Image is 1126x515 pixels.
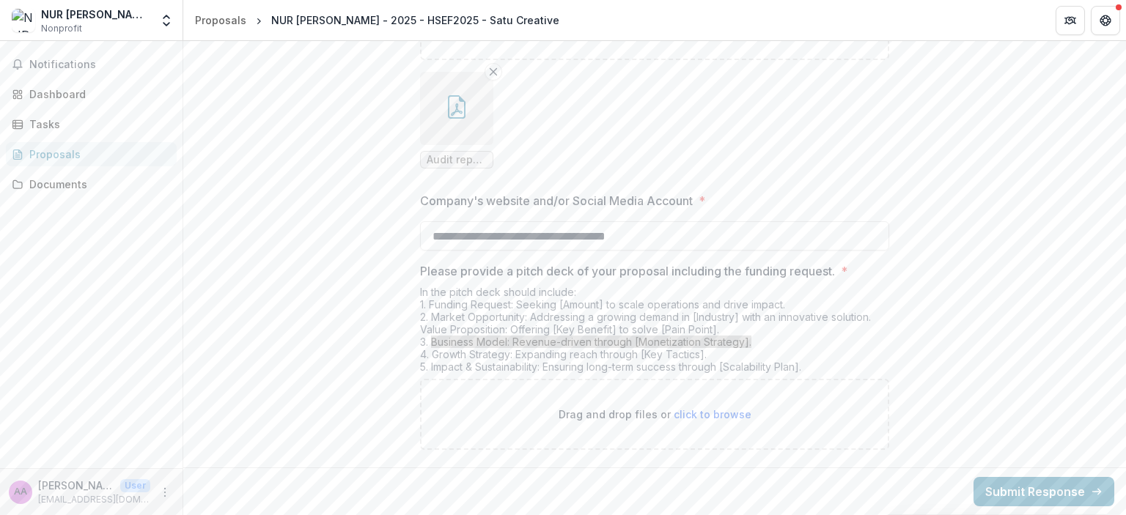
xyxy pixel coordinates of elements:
[427,154,487,166] span: Audit report YE [DATE] - Aafiyah Medical Group Sdn Bhd (5)_signed (1).pdf
[29,86,165,102] div: Dashboard
[6,172,177,196] a: Documents
[156,6,177,35] button: Open entity switcher
[156,483,174,501] button: More
[420,72,493,168] div: Remove FileAudit report YE [DATE] - Aafiyah Medical Group Sdn Bhd (5)_signed (1).pdf
[485,63,502,81] button: Remove File
[189,10,252,31] a: Proposals
[38,478,114,493] p: [PERSON_NAME]
[1056,6,1085,35] button: Partners
[974,477,1114,506] button: Submit Response
[420,262,835,280] p: Please provide a pitch deck of your proposal including the funding request.
[6,82,177,106] a: Dashboard
[12,9,35,32] img: NUR ARINA SYAHEERA BINTI AZMI
[41,22,82,35] span: Nonprofit
[6,53,177,76] button: Notifications
[29,59,171,71] span: Notifications
[420,286,889,379] div: In the pitch deck should include: 1. Funding Request: Seeking [Amount] to scale operations and dr...
[29,177,165,192] div: Documents
[1091,6,1120,35] button: Get Help
[6,142,177,166] a: Proposals
[120,479,150,492] p: User
[195,12,246,28] div: Proposals
[271,12,559,28] div: NUR [PERSON_NAME] - 2025 - HSEF2025 - Satu Creative
[420,192,693,210] p: Company's website and/or Social Media Account
[14,487,27,497] div: Arina Azmi
[41,7,150,22] div: NUR [PERSON_NAME]
[29,116,165,132] div: Tasks
[559,407,751,422] p: Drag and drop files or
[38,493,150,506] p: [EMAIL_ADDRESS][DOMAIN_NAME]
[189,10,565,31] nav: breadcrumb
[6,112,177,136] a: Tasks
[674,408,751,420] span: click to browse
[29,147,165,162] div: Proposals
